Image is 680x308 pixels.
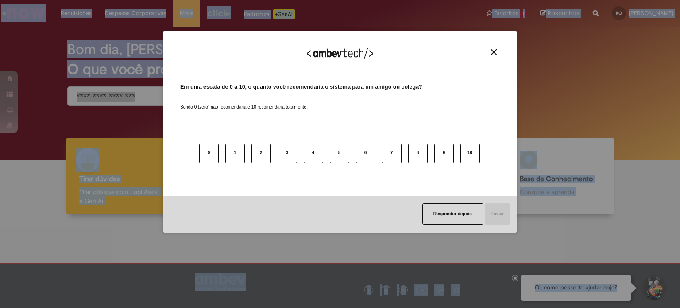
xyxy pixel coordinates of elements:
[180,94,308,110] label: Sendo 0 (zero) não recomendaria e 10 recomendaria totalmente.
[356,144,375,163] button: 6
[491,49,497,55] img: Close
[460,144,480,163] button: 10
[199,144,219,163] button: 0
[330,144,349,163] button: 5
[304,144,323,163] button: 4
[307,48,373,59] img: Logo Ambevtech
[180,83,422,91] label: Em uma escala de 0 a 10, o quanto você recomendaria o sistema para um amigo ou colega?
[488,48,500,56] button: Close
[278,144,297,163] button: 3
[251,144,271,163] button: 2
[408,144,428,163] button: 8
[422,203,483,225] button: Responder depois
[225,144,245,163] button: 1
[382,144,402,163] button: 7
[434,144,454,163] button: 9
